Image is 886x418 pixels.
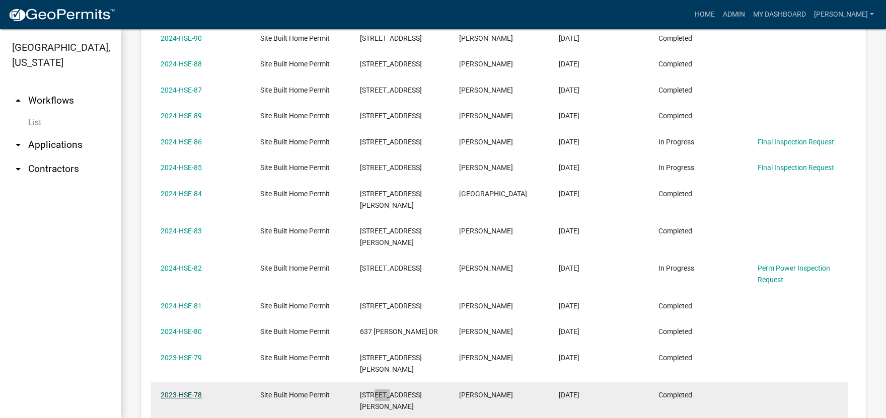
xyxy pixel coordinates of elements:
span: Crawford County [459,190,527,198]
span: Completed [658,302,692,310]
span: Site Built Home Permit [260,227,330,235]
span: Site Built Home Permit [260,34,330,42]
span: 955 WALTON RD [360,391,422,410]
a: Final Inspection Request [758,163,834,172]
a: 2024-HSE-84 [161,190,202,198]
span: Jennifer Guzman-Elias [459,354,513,362]
span: 12/05/2023 [559,354,579,362]
span: 11/30/2023 [559,391,579,399]
span: 9047 GA HWY 42 [360,138,422,146]
span: Daniel Johnston [459,86,513,94]
span: 02/23/2024 [559,138,579,146]
span: In Progress [658,264,694,272]
span: 01/08/2024 [559,327,579,336]
a: 2023-HSE-78 [161,391,202,399]
span: In Progress [658,163,694,172]
span: Completed [658,327,692,336]
span: 04/03/2024 [559,86,579,94]
a: 2024-HSE-86 [161,138,202,146]
span: Site Built Home Permit [260,60,330,68]
span: 260 VENTURA DR [360,34,422,42]
a: 2024-HSE-80 [161,327,202,336]
span: Mauricio Alvardo [459,163,513,172]
span: Site Built Home Permit [260,190,330,198]
span: Completed [658,60,692,68]
a: 2024-HSE-83 [161,227,202,235]
span: 879 LOWE RD [360,190,422,209]
span: Completed [658,34,692,42]
span: Manuel Esquivel [459,227,513,235]
a: 2024-HSE-82 [161,264,202,272]
span: 2090 DENT RD [360,86,422,94]
span: Site Built Home Permit [260,302,330,310]
span: Site Built Home Permit [260,163,330,172]
span: Completed [658,86,692,94]
span: 02/20/2024 [559,163,579,172]
span: In Progress [658,138,694,146]
span: Victor wade [459,138,513,146]
span: 03/26/2024 [559,112,579,120]
span: 2150 JACKSON RD [360,354,422,373]
a: My Dashboard [749,5,810,24]
span: 02/20/2024 [559,190,579,198]
a: Admin [719,5,749,24]
a: 2024-HSE-88 [161,60,202,68]
span: Completed [658,227,692,235]
span: Site Built Home Permit [260,86,330,94]
i: arrow_drop_down [12,139,24,151]
span: 01/29/2024 [559,302,579,310]
span: 02/06/2024 [559,264,579,272]
span: Steven Stone [459,60,513,68]
a: 2024-HSE-89 [161,112,202,120]
span: Completed [658,112,692,120]
span: 02/19/2024 [559,227,579,235]
span: Maxie odom [459,264,513,272]
span: Completed [658,391,692,399]
span: 04/09/2024 [559,34,579,42]
span: 2237 GIRL SCOUT RD [360,302,422,310]
span: Site Built Home Permit [260,112,330,120]
span: 7064 US HWY 80 E [360,60,422,68]
a: 2024-HSE-87 [161,86,202,94]
span: Michele Kelley [459,327,513,336]
span: 176 OAK RUN DR [360,163,422,172]
span: 637 NANETTE DR [360,327,438,336]
a: 2024-HSE-85 [161,163,202,172]
span: Michael Wasden [459,302,513,310]
i: arrow_drop_down [12,163,24,175]
a: 2024-HSE-81 [161,302,202,310]
a: Perm Power Inspection Request [758,264,830,284]
a: Final Inspection Request [758,138,834,146]
span: Site Built Home Permit [260,391,330,399]
span: Kathy Bloodworth [459,34,513,42]
i: arrow_drop_up [12,95,24,107]
span: Completed [658,354,692,362]
span: Site Built Home Permit [260,354,330,362]
span: 1239 GA HWY 42 N [360,264,422,272]
a: 2023-HSE-79 [161,354,202,362]
span: 1744 GILES RD [360,227,422,246]
span: 04/04/2024 [559,60,579,68]
a: [PERSON_NAME] [810,5,878,24]
span: Site Built Home Permit [260,327,330,336]
a: Home [691,5,719,24]
span: Katelyn Andrews [459,112,513,120]
span: Luke Yoder [459,391,513,399]
span: Site Built Home Permit [260,264,330,272]
a: 2024-HSE-90 [161,34,202,42]
span: Site Built Home Permit [260,138,330,146]
span: Completed [658,190,692,198]
span: 2454 UNION CHURCH RD [360,112,422,120]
